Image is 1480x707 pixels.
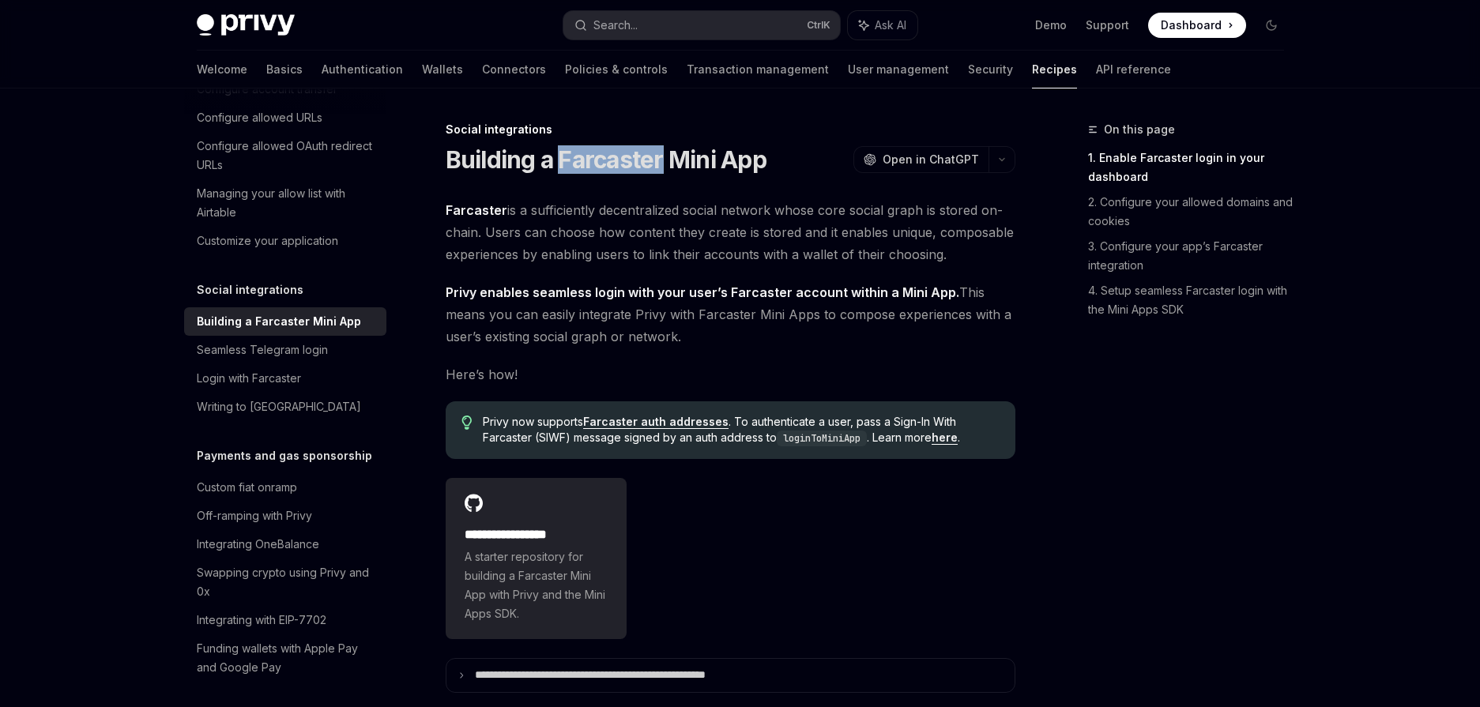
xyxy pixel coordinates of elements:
[184,336,386,364] a: Seamless Telegram login
[184,364,386,393] a: Login with Farcaster
[565,51,668,88] a: Policies & controls
[184,227,386,255] a: Customize your application
[848,11,917,39] button: Ask AI
[184,179,386,227] a: Managing your allow list with Airtable
[1096,51,1171,88] a: API reference
[184,473,386,502] a: Custom fiat onramp
[968,51,1013,88] a: Security
[1088,234,1297,278] a: 3. Configure your app’s Farcaster integration
[197,639,377,677] div: Funding wallets with Apple Pay and Google Pay
[197,535,319,554] div: Integrating OneBalance
[883,152,979,167] span: Open in ChatGPT
[848,51,949,88] a: User management
[422,51,463,88] a: Wallets
[197,280,303,299] h5: Social integrations
[197,184,377,222] div: Managing your allow list with Airtable
[807,19,830,32] span: Ctrl K
[853,146,989,173] button: Open in ChatGPT
[563,11,840,39] button: Search...CtrlK
[687,51,829,88] a: Transaction management
[446,202,507,219] a: Farcaster
[184,558,386,606] a: Swapping crypto using Privy and 0x
[184,634,386,682] a: Funding wallets with Apple Pay and Google Pay
[184,393,386,421] a: Writing to [GEOGRAPHIC_DATA]
[197,51,247,88] a: Welcome
[1088,278,1297,322] a: 4. Setup seamless Farcaster login with the Mini Apps SDK
[197,446,372,465] h5: Payments and gas sponsorship
[583,415,729,429] a: Farcaster auth addresses
[197,14,295,36] img: dark logo
[1259,13,1284,38] button: Toggle dark mode
[197,369,301,388] div: Login with Farcaster
[197,563,377,601] div: Swapping crypto using Privy and 0x
[1104,120,1175,139] span: On this page
[1148,13,1246,38] a: Dashboard
[184,502,386,530] a: Off-ramping with Privy
[446,202,507,218] strong: Farcaster
[197,231,338,250] div: Customize your application
[197,611,326,630] div: Integrating with EIP-7702
[197,478,297,497] div: Custom fiat onramp
[184,132,386,179] a: Configure allowed OAuth redirect URLs
[932,431,958,445] a: here
[1086,17,1129,33] a: Support
[184,307,386,336] a: Building a Farcaster Mini App
[875,17,906,33] span: Ask AI
[483,414,999,446] span: Privy now supports . To authenticate a user, pass a Sign-In With Farcaster (SIWF) message signed ...
[446,199,1015,265] span: is a sufficiently decentralized social network whose core social graph is stored on-chain. Users ...
[197,312,361,331] div: Building a Farcaster Mini App
[446,122,1015,137] div: Social integrations
[184,103,386,132] a: Configure allowed URLs
[446,284,959,300] strong: Privy enables seamless login with your user’s Farcaster account within a Mini App.
[197,340,328,359] div: Seamless Telegram login
[1088,190,1297,234] a: 2. Configure your allowed domains and cookies
[593,16,638,35] div: Search...
[197,506,312,525] div: Off-ramping with Privy
[266,51,303,88] a: Basics
[446,145,766,174] h1: Building a Farcaster Mini App
[1032,51,1077,88] a: Recipes
[446,281,1015,348] span: This means you can easily integrate Privy with Farcaster Mini Apps to compose experiences with a ...
[1161,17,1222,33] span: Dashboard
[1088,145,1297,190] a: 1. Enable Farcaster login in your dashboard
[1035,17,1067,33] a: Demo
[777,431,867,446] code: loginToMiniApp
[461,416,473,430] svg: Tip
[482,51,546,88] a: Connectors
[184,606,386,634] a: Integrating with EIP-7702
[322,51,403,88] a: Authentication
[184,530,386,558] a: Integrating OneBalance
[197,108,322,127] div: Configure allowed URLs
[197,137,377,175] div: Configure allowed OAuth redirect URLs
[465,547,608,623] span: A starter repository for building a Farcaster Mini App with Privy and the Mini Apps SDK.
[197,397,361,416] div: Writing to [GEOGRAPHIC_DATA]
[446,478,627,639] a: **** **** **** **A starter repository for building a Farcaster Mini App with Privy and the Mini A...
[446,363,1015,385] span: Here’s how!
